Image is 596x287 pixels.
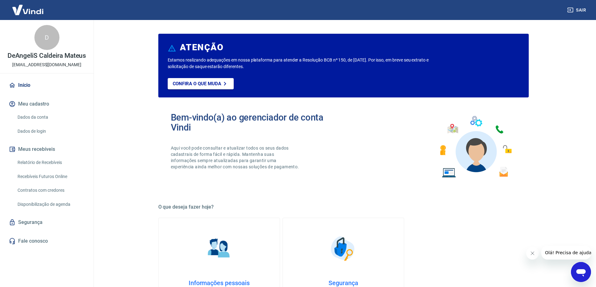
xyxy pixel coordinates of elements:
[526,247,539,260] iframe: Fechar mensagem
[169,279,270,287] h4: Informações pessoais
[566,4,588,16] button: Sair
[8,0,48,19] img: Vindi
[168,78,234,89] a: Confira o que muda
[328,233,359,264] img: Segurança
[8,78,86,92] a: Início
[8,97,86,111] button: Meu cadastro
[4,4,53,9] span: Olá! Precisa de ajuda?
[8,215,86,229] a: Segurança
[15,184,86,197] a: Contratos com credores
[8,234,86,248] a: Fale conosco
[8,142,86,156] button: Meus recebíveis
[34,25,59,50] div: D
[8,52,86,59] p: DeAngeliS Caldeira Mateus
[293,279,394,287] h4: Segurança
[434,112,516,181] img: Imagem de um avatar masculino com diversos icones exemplificando as funcionalidades do gerenciado...
[15,156,86,169] a: Relatório de Recebíveis
[15,111,86,124] a: Dados da conta
[15,198,86,211] a: Disponibilização de agenda
[571,262,591,282] iframe: Botão para abrir a janela de mensagens
[12,62,81,68] p: [EMAIL_ADDRESS][DOMAIN_NAME]
[173,81,221,87] p: Confira o que muda
[171,112,344,132] h2: Bem-vindo(a) ao gerenciador de conta Vindi
[541,246,591,260] iframe: Mensagem da empresa
[171,145,300,170] p: Aqui você pode consultar e atualizar todos os seus dados cadastrais de forma fácil e rápida. Mant...
[180,44,223,51] h6: ATENÇÃO
[15,125,86,138] a: Dados de login
[203,233,235,264] img: Informações pessoais
[158,204,529,210] h5: O que deseja fazer hoje?
[168,57,449,70] p: Estamos realizando adequações em nossa plataforma para atender a Resolução BCB nº 150, de [DATE]....
[15,170,86,183] a: Recebíveis Futuros Online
